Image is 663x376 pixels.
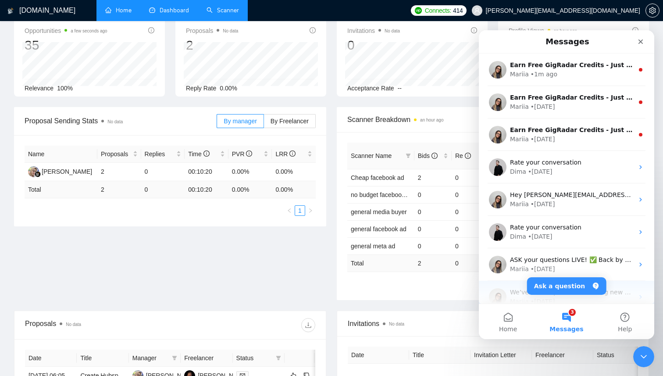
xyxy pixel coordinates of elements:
[186,25,238,36] span: Proposals
[149,7,155,13] span: dashboard
[633,346,654,367] iframe: Intercom live chat
[351,174,404,181] a: Cheap facebook ad
[389,322,404,326] span: No data
[347,37,400,54] div: 0
[415,7,422,14] img: upwork-logo.png
[170,351,179,365] span: filter
[66,322,81,327] span: No data
[141,146,185,163] th: Replies
[347,25,400,36] span: Invitations
[452,254,489,272] td: 0
[145,149,175,159] span: Replies
[305,205,316,216] button: right
[25,146,97,163] th: Name
[25,85,53,92] span: Relevance
[471,347,532,364] th: Invitation Letter
[57,85,73,92] span: 100%
[185,163,228,181] td: 00:10:20
[452,220,489,237] td: 0
[593,347,655,364] th: Status
[246,150,252,157] span: info-circle
[141,163,185,181] td: 0
[7,4,14,18] img: logo
[347,85,394,92] span: Acceptance Rate
[28,168,92,175] a: NN[PERSON_NAME]
[453,6,463,15] span: 414
[203,150,210,157] span: info-circle
[232,150,253,158] span: PVR
[188,150,209,158] span: Time
[25,318,170,332] div: Proposals
[295,206,305,215] a: 1
[181,350,232,367] th: Freelancer
[105,7,132,14] a: homeHome
[25,181,97,198] td: Total
[414,186,452,203] td: 0
[228,163,272,181] td: 0.00%
[160,7,189,14] span: Dashboard
[474,7,480,14] span: user
[207,7,239,14] a: searchScanner
[554,29,577,33] time: an hour ago
[101,149,131,159] span: Proposals
[404,149,413,162] span: filter
[129,350,181,367] th: Manager
[228,181,272,198] td: 0.00 %
[97,181,141,198] td: 2
[465,153,471,159] span: info-circle
[385,29,400,33] span: No data
[646,7,659,14] span: setting
[172,355,177,361] span: filter
[348,347,409,364] th: Date
[42,167,92,176] div: [PERSON_NAME]
[284,205,295,216] button: left
[71,29,107,33] time: a few seconds ago
[351,208,407,215] a: general media buyer
[275,150,296,158] span: LRR
[351,152,392,159] span: Scanner Name
[425,6,451,15] span: Connects:
[25,37,107,54] div: 35
[310,27,316,33] span: info-circle
[224,118,257,125] span: By manager
[287,208,292,213] span: left
[272,181,316,198] td: 0.00 %
[632,27,638,33] span: info-circle
[418,152,438,159] span: Bids
[276,355,281,361] span: filter
[420,118,443,122] time: an hour ago
[455,152,471,159] span: Re
[347,254,414,272] td: Total
[97,146,141,163] th: Proposals
[141,181,185,198] td: 0
[471,27,477,33] span: info-circle
[274,351,283,365] span: filter
[452,203,489,220] td: 0
[185,181,228,198] td: 00:10:20
[452,237,489,254] td: 0
[148,27,154,33] span: info-circle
